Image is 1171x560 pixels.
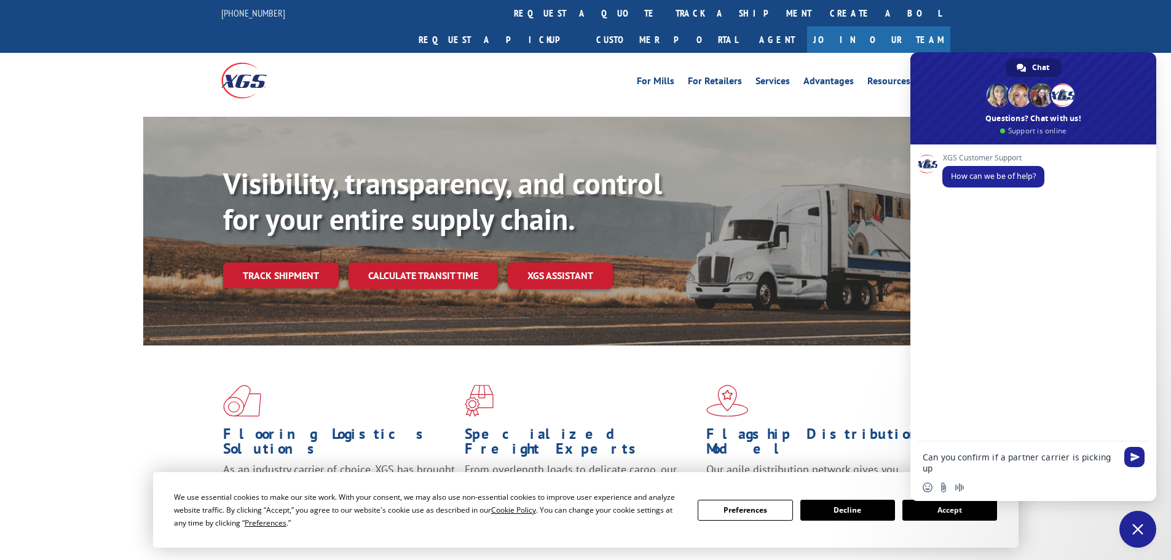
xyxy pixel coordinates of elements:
[698,500,792,521] button: Preferences
[923,452,1117,474] textarea: Compose your message...
[1006,58,1062,77] div: Chat
[637,76,674,90] a: For Mills
[221,7,285,19] a: [PHONE_NUMBER]
[706,427,939,462] h1: Flagship Distribution Model
[951,171,1036,181] span: How can we be of help?
[706,462,932,491] span: Our agile distribution network gives you nationwide inventory management on demand.
[1032,58,1049,77] span: Chat
[688,76,742,90] a: For Retailers
[803,76,854,90] a: Advantages
[800,500,895,521] button: Decline
[349,262,498,289] a: Calculate transit time
[465,427,697,462] h1: Specialized Freight Experts
[223,462,455,506] span: As an industry carrier of choice, XGS has brought innovation and dedication to flooring logistics...
[153,472,1019,548] div: Cookie Consent Prompt
[867,76,910,90] a: Resources
[223,427,455,462] h1: Flooring Logistics Solutions
[939,483,948,492] span: Send a file
[902,500,997,521] button: Accept
[1119,511,1156,548] div: Close chat
[706,385,749,417] img: xgs-icon-flagship-distribution-model-red
[955,483,964,492] span: Audio message
[923,483,932,492] span: Insert an emoji
[223,385,261,417] img: xgs-icon-total-supply-chain-intelligence-red
[223,262,339,288] a: Track shipment
[245,518,286,528] span: Preferences
[491,505,536,515] span: Cookie Policy
[587,26,747,53] a: Customer Portal
[465,462,697,517] p: From overlength loads to delicate cargo, our experienced staff knows the best way to move your fr...
[807,26,950,53] a: Join Our Team
[174,491,683,529] div: We use essential cookies to make our site work. With your consent, we may also use non-essential ...
[409,26,587,53] a: Request a pickup
[747,26,807,53] a: Agent
[508,262,613,289] a: XGS ASSISTANT
[942,154,1044,162] span: XGS Customer Support
[465,385,494,417] img: xgs-icon-focused-on-flooring-red
[755,76,790,90] a: Services
[223,164,662,238] b: Visibility, transparency, and control for your entire supply chain.
[1124,447,1145,467] span: Send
